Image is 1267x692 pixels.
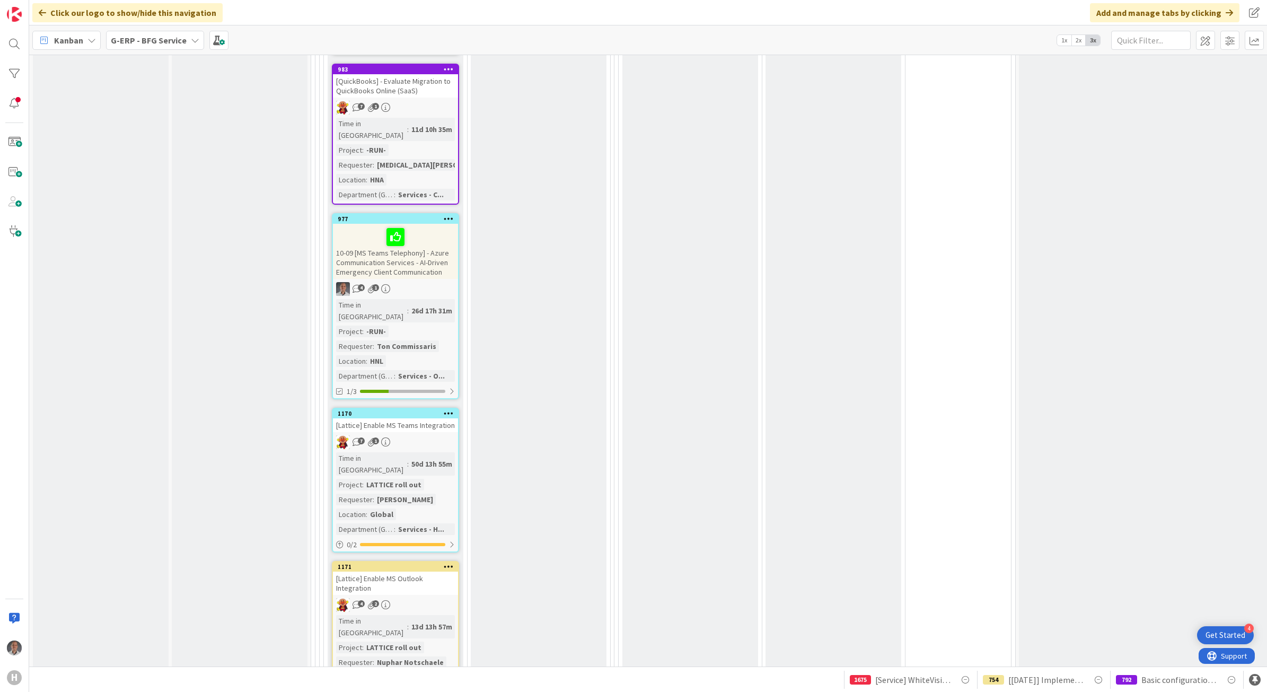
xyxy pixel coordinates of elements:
[407,305,409,317] span: :
[394,370,395,382] span: :
[1090,3,1239,22] div: Add and manage tabs by clicking
[364,144,389,156] div: -RUN-
[333,224,458,279] div: 10-09 [MS Teams Telephony] - Azure Communication Services - AI-Driven Emergency Client Communication
[850,675,871,685] div: 1675
[333,409,458,432] div: 1170[Lattice] Enable MS Teams Integration
[336,282,350,296] img: PS
[372,437,379,444] span: 1
[332,408,459,553] a: 1170[Lattice] Enable MS Teams IntegrationLCTime in [GEOGRAPHIC_DATA]:50d 13h 55mProject:LATTICE r...
[373,340,374,352] span: :
[332,213,459,399] a: 97710-09 [MS Teams Telephony] - Azure Communication Services - AI-Driven Emergency Client Communi...
[336,326,362,337] div: Project
[1086,35,1100,46] span: 3x
[364,326,389,337] div: -RUN-
[395,189,446,200] div: Services - C...
[983,675,1004,685] div: 754
[395,523,447,535] div: Services - H...
[333,572,458,595] div: [Lattice] Enable MS Outlook Integration
[336,452,407,476] div: Time in [GEOGRAPHIC_DATA]
[875,673,951,686] span: [Service] WhiteVision - User is not receiving automated mails from WhiteVision
[374,494,436,505] div: [PERSON_NAME]
[336,355,366,367] div: Location
[395,370,447,382] div: Services - O...
[372,284,379,291] span: 1
[333,282,458,296] div: PS
[409,124,455,135] div: 11d 10h 35m
[333,418,458,432] div: [Lattice] Enable MS Teams Integration
[333,214,458,224] div: 977
[111,35,187,46] b: G-ERP - BFG Service
[336,340,373,352] div: Requester
[336,118,407,141] div: Time in [GEOGRAPHIC_DATA]
[366,355,367,367] span: :
[336,189,394,200] div: Department (G-ERP)
[372,600,379,607] span: 2
[394,523,395,535] span: :
[364,642,424,653] div: LATTICE roll out
[333,435,458,449] div: LC
[366,174,367,186] span: :
[1008,673,1084,686] span: [[DATE]] Implement Accountview BI information- [Data Transport to BI Datalake]
[1071,35,1086,46] span: 2x
[1141,673,1217,686] span: Basic configuration Isah test environment HSG
[22,2,48,14] span: Support
[373,656,374,668] span: :
[336,523,394,535] div: Department (G-ERP)
[373,494,374,505] span: :
[7,641,22,655] img: PS
[336,656,373,668] div: Requester
[336,144,362,156] div: Project
[347,386,357,397] span: 1/3
[7,7,22,22] img: Visit kanbanzone.com
[338,66,458,73] div: 983
[1244,624,1254,633] div: 4
[372,103,379,110] span: 1
[336,370,394,382] div: Department (G-ERP)
[338,410,458,417] div: 1170
[338,215,458,223] div: 977
[374,159,491,171] div: [MEDICAL_DATA][PERSON_NAME]
[409,458,455,470] div: 50d 13h 55m
[407,621,409,633] span: :
[358,437,365,444] span: 7
[336,598,350,612] img: LC
[7,670,22,685] div: H
[409,305,455,317] div: 26d 17h 31m
[333,562,458,595] div: 1171[Lattice] Enable MS Outlook Integration
[374,656,446,668] div: Nuphar Notschaele
[1111,31,1191,50] input: Quick Filter...
[394,189,395,200] span: :
[366,509,367,520] span: :
[1116,675,1137,685] div: 792
[333,65,458,74] div: 983
[362,326,364,337] span: :
[347,539,357,550] span: 0 / 2
[336,101,350,115] img: LC
[332,64,459,205] a: 983[QuickBooks] - Evaluate Migration to QuickBooks Online (SaaS)LCTime in [GEOGRAPHIC_DATA]:11d 1...
[358,284,365,291] span: 4
[336,479,362,490] div: Project
[362,642,364,653] span: :
[373,159,374,171] span: :
[362,144,364,156] span: :
[336,174,366,186] div: Location
[1206,630,1245,641] div: Get Started
[333,562,458,572] div: 1171
[358,600,365,607] span: 4
[333,65,458,98] div: 983[QuickBooks] - Evaluate Migration to QuickBooks Online (SaaS)
[1057,35,1071,46] span: 1x
[336,159,373,171] div: Requester
[367,355,386,367] div: HNL
[336,435,350,449] img: LC
[336,615,407,638] div: Time in [GEOGRAPHIC_DATA]
[336,494,373,505] div: Requester
[54,34,83,47] span: Kanban
[407,124,409,135] span: :
[336,642,362,653] div: Project
[364,479,424,490] div: LATTICE roll out
[367,174,386,186] div: HNA
[333,101,458,115] div: LC
[1197,626,1254,644] div: Open Get Started checklist, remaining modules: 4
[333,538,458,551] div: 0/2
[358,103,365,110] span: 7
